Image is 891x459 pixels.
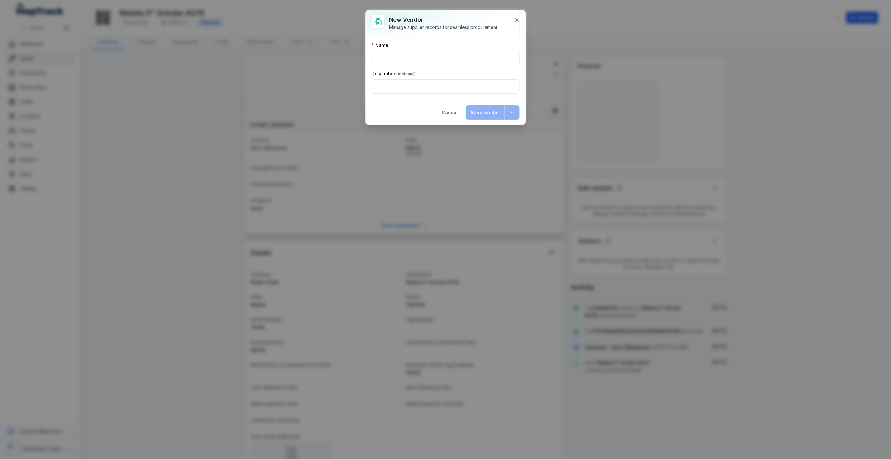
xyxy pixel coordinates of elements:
[372,51,520,65] input: :rl8:-form-item-label
[389,15,498,24] h3: New vendor
[372,79,520,94] input: :rl9:-form-item-label
[437,105,463,120] button: Cancel
[372,42,388,48] label: Name
[372,70,416,77] label: Description
[389,24,498,30] div: Manage supplier records for seamless procurement.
